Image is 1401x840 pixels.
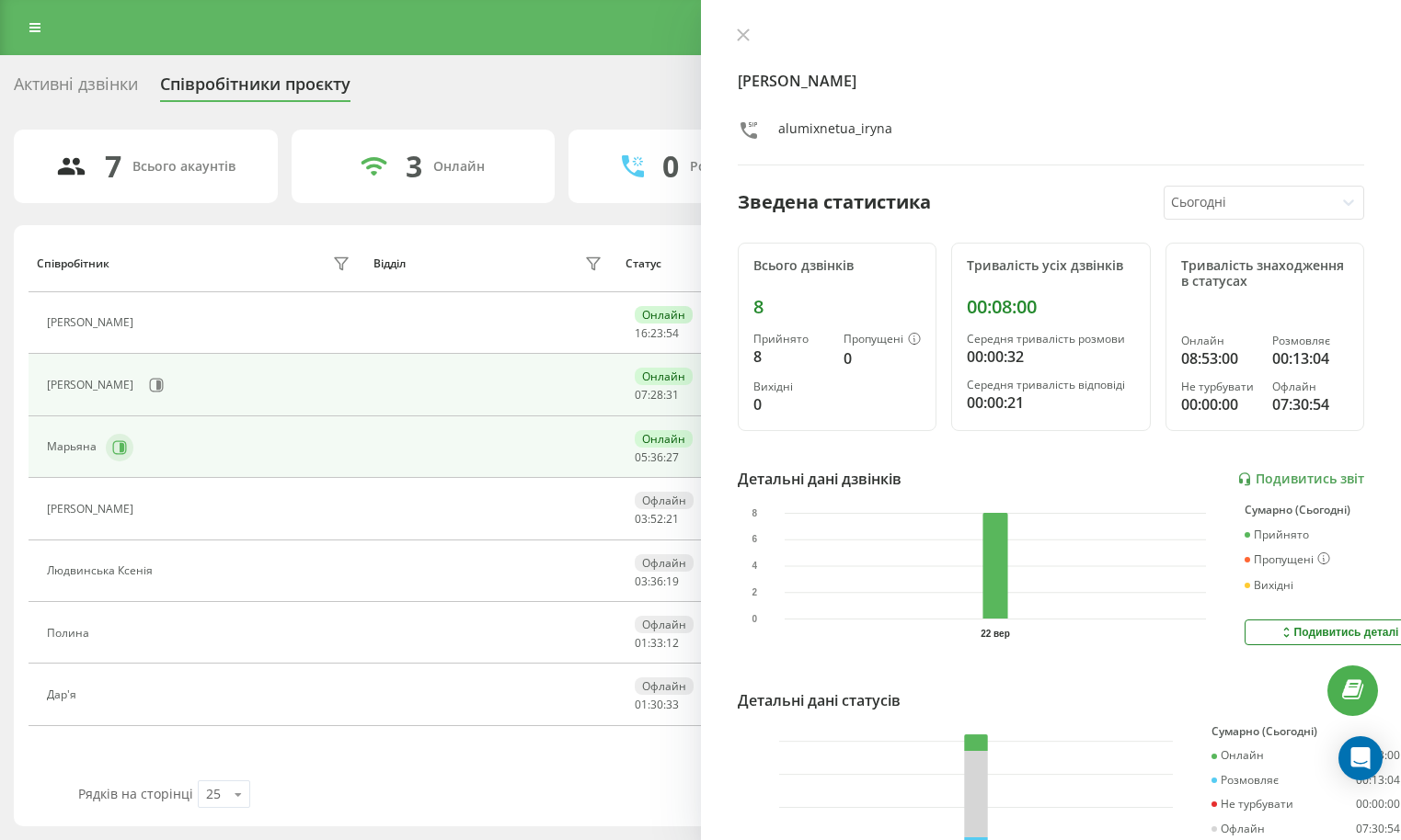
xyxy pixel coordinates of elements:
span: 12 [666,635,679,651]
text: 4 [752,562,757,572]
div: 00:00:21 [967,392,1135,414]
span: 52 [650,511,663,527]
div: 8 [753,296,922,318]
div: [PERSON_NAME] [47,503,138,516]
div: : : [635,327,679,340]
div: Прийнято [1245,528,1309,541]
span: 23 [650,325,663,341]
div: Розмовляють [690,159,779,175]
span: 36 [650,449,663,465]
div: : : [635,389,679,402]
div: Всього акаунтів [132,159,235,175]
div: 07:30:54 [1272,393,1349,415]
div: Розмовляє [1272,335,1349,347]
text: 22 вер [981,629,1010,639]
div: Вихідні [1245,579,1293,592]
div: Офлайн [635,677,694,695]
div: 08:53:00 [1181,347,1257,369]
div: Статус [626,257,661,270]
div: Онлайн [1181,335,1257,347]
div: 00:08:00 [967,296,1135,318]
div: Детальні дані статусів [738,689,901,711]
div: alumixnetua_iryna [778,119,892,146]
div: Офлайн [1212,823,1265,835]
div: Онлайн [1212,749,1264,762]
div: Всього дзвінків [753,258,922,274]
div: Онлайн [635,368,693,385]
div: [PERSON_NAME] [47,379,138,392]
a: Подивитись звіт [1237,471,1364,487]
div: Зведена статистика [738,188,931,216]
div: Вихідні [753,380,830,393]
div: Середня тривалість розмови [967,333,1135,346]
div: : : [635,575,679,588]
span: 27 [666,449,679,465]
span: 19 [666,573,679,589]
div: Тривалість усіх дзвінків [967,258,1135,274]
div: Не турбувати [1181,380,1257,393]
div: Дар'я [47,688,81,701]
div: 25 [206,785,221,803]
span: 30 [650,697,663,712]
span: Рядків на сторінці [78,785,193,802]
div: Тривалість знаходження в статусах [1181,258,1349,289]
div: Офлайн [1272,380,1349,393]
div: 07:30:54 [1356,823,1400,835]
span: 05 [635,449,648,465]
div: 0 [662,149,679,184]
span: 07 [635,387,648,403]
div: Марьяна [47,440,101,453]
div: 00:00:00 [1356,798,1400,811]
div: : : [635,698,679,711]
span: 16 [635,325,648,341]
div: Офлайн [635,554,694,572]
div: Онлайн [635,430,693,448]
div: Онлайн [433,159,485,175]
text: 0 [752,614,757,624]
span: 01 [635,697,648,712]
div: 00:13:04 [1272,347,1349,369]
div: 3 [406,149,422,184]
text: 2 [752,587,757,597]
div: Відділ [373,257,406,270]
div: : : [635,451,679,464]
div: Детальні дані дзвінків [738,468,901,490]
span: 03 [635,511,648,527]
div: Розмовляє [1212,774,1279,787]
div: 00:00:32 [967,346,1135,368]
span: 33 [650,635,663,651]
span: 01 [635,635,648,651]
div: Сумарно (Сьогодні) [1212,725,1400,738]
span: 21 [666,511,679,527]
div: Прийнято [753,333,830,346]
span: 31 [666,387,679,403]
span: 33 [666,697,679,712]
span: 36 [650,573,663,589]
div: : : [635,637,679,650]
div: Активні дзвінки [14,74,138,103]
text: 8 [752,508,757,518]
h4: [PERSON_NAME] [738,70,1365,92]
div: Пропущені [1245,552,1330,567]
div: Співробітники проєкту [160,74,350,103]
span: 28 [650,387,663,403]
div: 0 [844,347,921,369]
div: Середня тривалість відповіді [967,379,1135,392]
div: Пропущені [844,333,921,347]
div: Співробітник [37,257,109,270]
div: [PERSON_NAME] [47,316,138,329]
div: 8 [753,346,830,368]
div: 00:00:00 [1181,393,1257,415]
div: Не турбувати [1212,798,1293,811]
div: 7 [105,149,121,184]
div: Онлайн [635,306,693,324]
div: Офлайн [635,616,694,633]
text: 6 [752,535,757,545]
div: Open Intercom Messenger [1338,736,1383,780]
div: : : [635,513,679,526]
div: 0 [753,393,830,415]
span: 54 [666,325,679,341]
div: Офлайн [635,492,694,509]
div: Подивитись деталі [1279,625,1399,640]
div: Полина [47,627,94,640]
